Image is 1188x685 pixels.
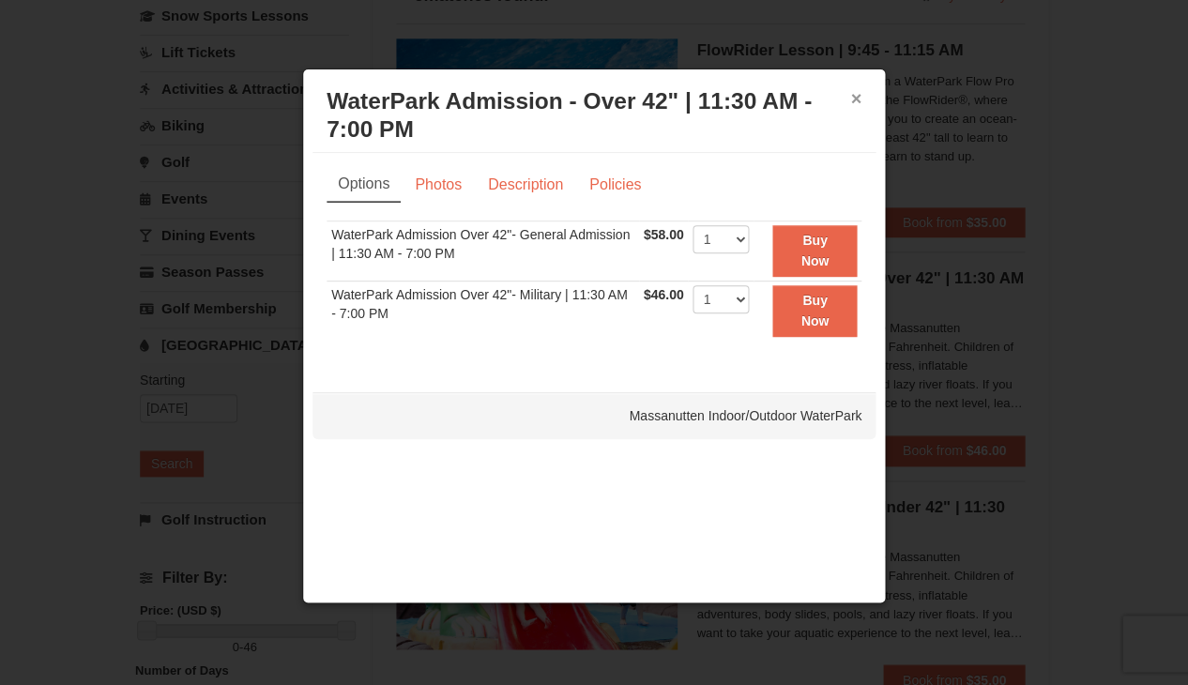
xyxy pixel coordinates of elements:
a: Options [327,167,401,203]
h3: WaterPark Admission - Over 42" | 11:30 AM - 7:00 PM [327,87,861,144]
div: Massanutten Indoor/Outdoor WaterPark [312,392,876,439]
button: Buy Now [772,285,857,337]
strong: Buy Now [800,233,829,268]
a: Policies [577,167,653,203]
button: × [850,89,861,108]
td: WaterPark Admission Over 42"- General Admission | 11:30 AM - 7:00 PM [327,221,639,282]
span: $58.00 [644,227,684,242]
strong: Buy Now [800,293,829,328]
a: Description [476,167,575,203]
span: $46.00 [644,287,684,302]
button: Buy Now [772,225,857,277]
td: WaterPark Admission Over 42"- Military | 11:30 AM - 7:00 PM [327,281,639,340]
a: Photos [403,167,474,203]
